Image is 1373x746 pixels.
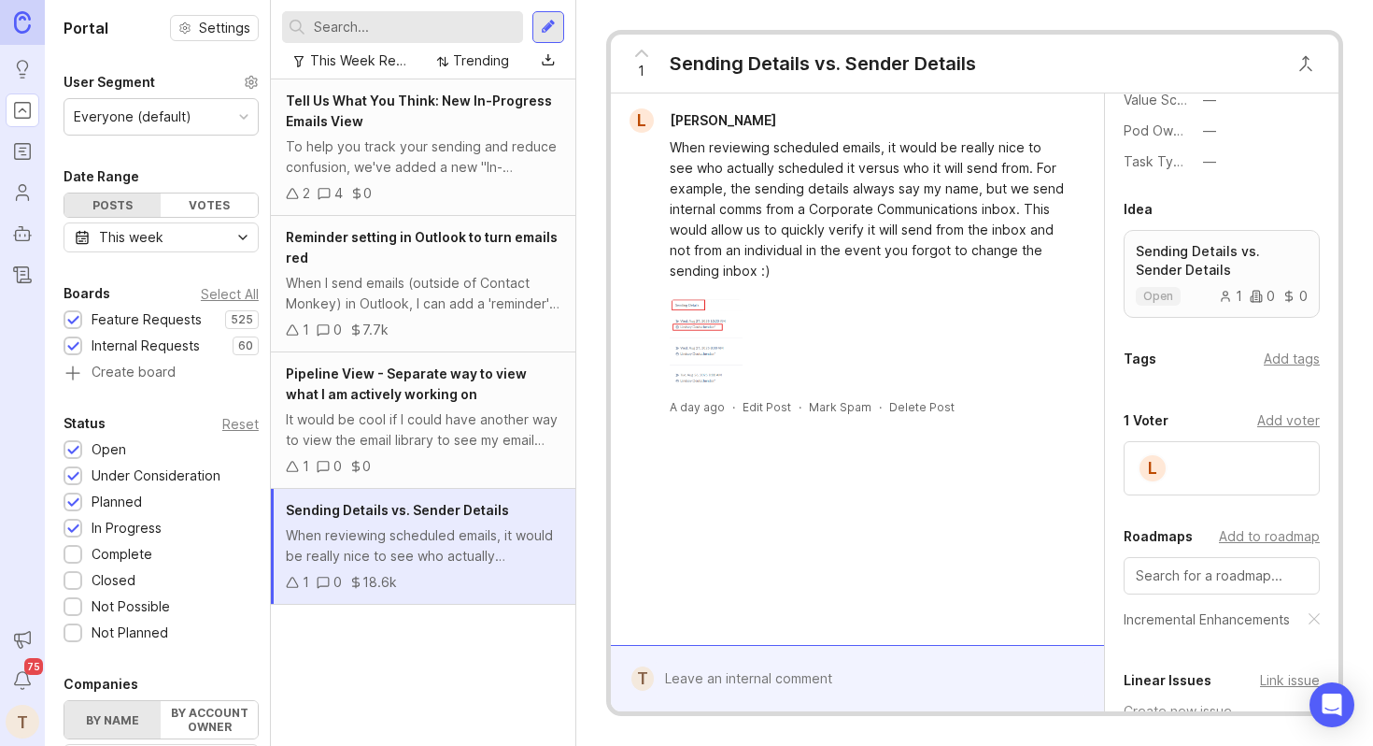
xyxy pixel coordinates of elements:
[333,456,342,477] div: 0
[670,112,776,128] span: [PERSON_NAME]
[743,399,791,415] div: Edit Post
[64,366,259,382] a: Create board
[286,366,527,402] span: Pipeline View - Separate way to view what I am actively working on
[99,227,163,248] div: This week
[670,296,743,390] img: https://canny-assets.io/images/073210335dbb3584849394c6246aeaad.png
[92,544,152,565] div: Complete
[1124,669,1211,692] div: Linear Issues
[1124,701,1320,722] div: Create new issue
[1136,566,1308,586] input: Search for a roadmap...
[92,309,202,330] div: Feature Requests
[1250,290,1275,303] div: 0
[64,17,108,39] h1: Portal
[271,489,575,605] a: Sending Details vs. Sender DetailsWhen reviewing scheduled emails, it would be really nice to see...
[6,664,39,697] button: Notifications
[201,289,259,299] div: Select All
[1260,670,1320,691] div: Link issue
[92,466,220,486] div: Under Consideration
[1219,290,1242,303] div: 1
[286,525,560,567] div: When reviewing scheduled emails, it would be really nice to see who actually scheduled it versus ...
[170,15,259,41] button: Settings
[92,336,200,356] div: Internal Requests
[732,399,735,415] div: ·
[6,135,39,168] a: Roadmaps
[199,19,250,37] span: Settings
[1124,122,1219,138] label: Pod Ownership
[161,701,257,739] label: By account owner
[362,572,397,593] div: 18.6k
[64,282,110,305] div: Boards
[670,137,1067,281] div: When reviewing scheduled emails, it would be really nice to see who actually scheduled it versus ...
[314,17,516,37] input: Search...
[1124,348,1156,370] div: Tags
[6,705,39,739] button: T
[92,439,126,460] div: Open
[286,229,558,265] span: Reminder setting in Outlook to turn emails red
[1203,151,1216,172] div: —
[1124,153,1190,169] label: Task Type
[363,183,372,204] div: 0
[1203,90,1216,110] div: —
[286,409,560,451] div: It would be cool if I could have another way to view the email library to see my email (aka my pr...
[14,11,31,33] img: Canny Home
[286,502,509,518] span: Sending Details vs. Sender Details
[222,419,259,429] div: Reset
[303,320,309,340] div: 1
[6,52,39,86] a: Ideas
[228,230,258,245] svg: toggle icon
[64,701,161,739] label: By name
[64,412,106,435] div: Status
[286,273,560,314] div: When I send emails (outside of Contact Monkey) in Outlook, I can add a 'reminder' flag (follow up...
[74,107,191,127] div: Everyone (default)
[231,312,253,327] p: 525
[271,79,575,216] a: Tell Us What You Think: New In-Progress Emails ViewTo help you track your sending and reduce conf...
[303,183,310,204] div: 2
[6,217,39,251] a: Autopilot
[333,572,342,593] div: 0
[879,399,882,415] div: ·
[362,456,371,477] div: 0
[1124,92,1196,108] label: Value Scale
[1138,453,1168,483] div: L
[1124,610,1290,630] a: Incremental Enhancements
[24,658,43,675] span: 75
[333,320,342,340] div: 0
[670,50,976,77] div: Sending Details vs. Sender Details
[310,50,411,71] div: This Week Requests Triage
[6,176,39,209] a: Users
[362,320,389,340] div: 7.7k
[1309,682,1354,727] div: Open Intercom Messenger
[238,338,253,353] p: 60
[286,93,552,129] span: Tell Us What You Think: New In-Progress Emails View
[889,399,955,415] div: Delete Post
[799,399,801,415] div: ·
[1264,349,1320,369] div: Add tags
[64,194,161,217] div: Posts
[1282,290,1308,303] div: 0
[6,623,39,656] button: Announcements
[809,399,871,415] button: Mark Spam
[92,570,135,591] div: Closed
[6,93,39,127] a: Portal
[631,667,655,691] div: T
[64,71,155,93] div: User Segment
[271,352,575,489] a: Pipeline View - Separate way to view what I am actively working onIt would be cool if I could hav...
[1287,45,1324,82] button: Close button
[286,136,560,178] div: To help you track your sending and reduce confusion, we've added a new "In-Progress" tab. It stor...
[64,165,139,188] div: Date Range
[303,572,309,593] div: 1
[1124,230,1320,318] a: Sending Details vs. Sender Detailsopen100
[618,108,791,133] a: L[PERSON_NAME]
[453,50,509,71] div: Trending
[1203,121,1216,141] div: —
[334,183,343,204] div: 4
[1124,409,1168,432] div: 1 Voter
[1124,198,1153,221] div: Idea
[161,194,257,217] div: Votes
[92,596,170,617] div: Not Possible
[1136,242,1308,280] p: Sending Details vs. Sender Details
[92,623,168,643] div: Not Planned
[670,399,725,415] a: A day ago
